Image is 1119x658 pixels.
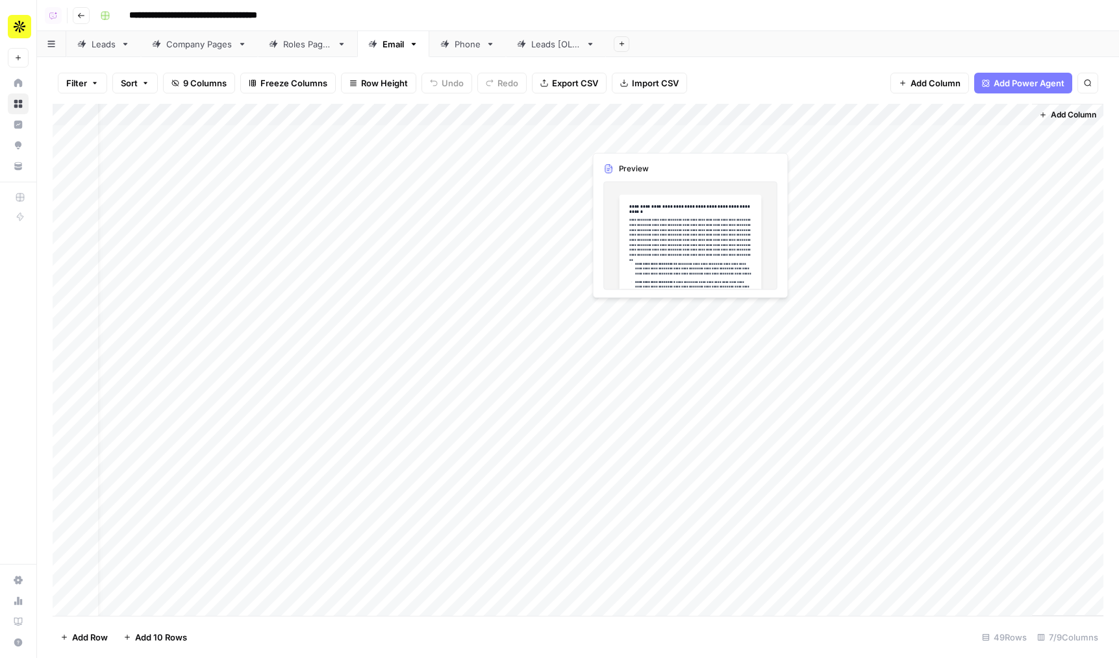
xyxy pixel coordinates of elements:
[532,73,607,93] button: Export CSV
[477,73,527,93] button: Redo
[8,570,29,591] a: Settings
[92,38,116,51] div: Leads
[1032,627,1103,648] div: 7/9 Columns
[260,77,327,90] span: Freeze Columns
[421,73,472,93] button: Undo
[8,135,29,156] a: Opportunities
[8,73,29,93] a: Home
[911,77,961,90] span: Add Column
[166,38,233,51] div: Company Pages
[361,77,408,90] span: Row Height
[383,38,404,51] div: Email
[552,77,598,90] span: Export CSV
[497,77,518,90] span: Redo
[612,73,687,93] button: Import CSV
[1051,109,1096,121] span: Add Column
[183,77,227,90] span: 9 Columns
[72,631,108,644] span: Add Row
[455,38,481,51] div: Phone
[66,31,141,57] a: Leads
[429,31,506,57] a: Phone
[357,31,429,57] a: Email
[1034,106,1101,123] button: Add Column
[8,15,31,38] img: Apollo Logo
[8,591,29,611] a: Usage
[116,627,195,648] button: Add 10 Rows
[341,73,416,93] button: Row Height
[66,77,87,90] span: Filter
[442,77,464,90] span: Undo
[258,31,357,57] a: Roles Pages
[112,73,158,93] button: Sort
[506,31,606,57] a: Leads [OLD]
[8,632,29,653] button: Help + Support
[8,114,29,135] a: Insights
[283,38,332,51] div: Roles Pages
[8,156,29,177] a: Your Data
[974,73,1072,93] button: Add Power Agent
[53,627,116,648] button: Add Row
[58,73,107,93] button: Filter
[977,627,1032,648] div: 49 Rows
[531,38,581,51] div: Leads [OLD]
[163,73,235,93] button: 9 Columns
[135,631,187,644] span: Add 10 Rows
[632,77,679,90] span: Import CSV
[121,77,138,90] span: Sort
[141,31,258,57] a: Company Pages
[240,73,336,93] button: Freeze Columns
[8,611,29,632] a: Learning Hub
[8,10,29,43] button: Workspace: Apollo
[8,93,29,114] a: Browse
[890,73,969,93] button: Add Column
[994,77,1064,90] span: Add Power Agent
